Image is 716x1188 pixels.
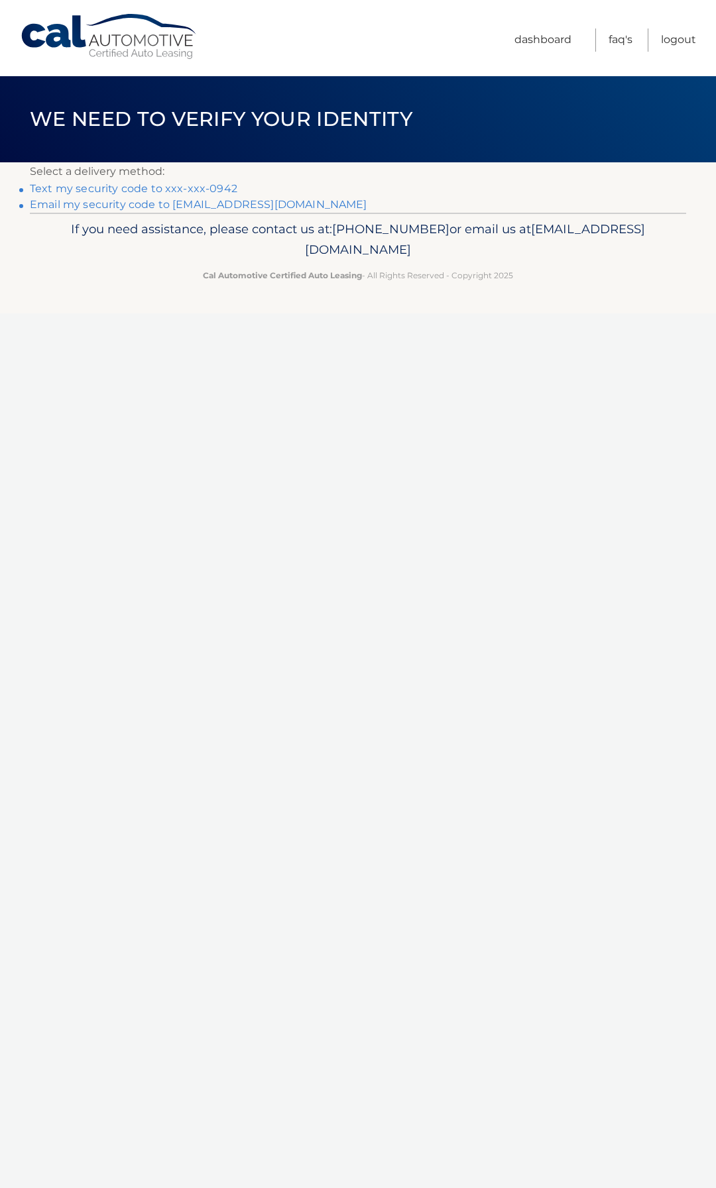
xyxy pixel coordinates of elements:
[20,13,199,60] a: Cal Automotive
[661,28,696,52] a: Logout
[50,268,666,282] p: - All Rights Reserved - Copyright 2025
[30,182,237,195] a: Text my security code to xxx-xxx-0942
[332,221,449,237] span: [PHONE_NUMBER]
[514,28,571,52] a: Dashboard
[30,198,367,211] a: Email my security code to [EMAIL_ADDRESS][DOMAIN_NAME]
[30,162,686,181] p: Select a delivery method:
[609,28,632,52] a: FAQ's
[30,107,412,131] span: We need to verify your identity
[50,219,666,261] p: If you need assistance, please contact us at: or email us at
[203,270,362,280] strong: Cal Automotive Certified Auto Leasing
